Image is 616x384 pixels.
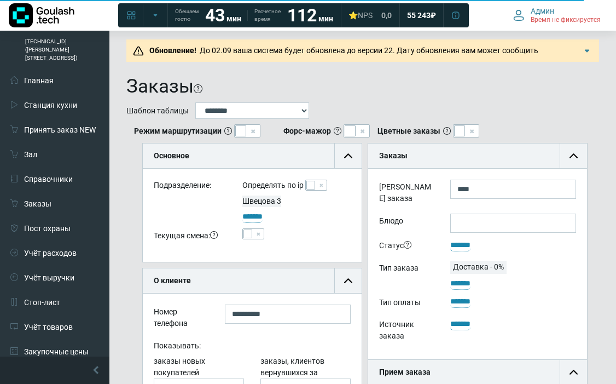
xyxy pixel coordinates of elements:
[569,368,578,376] img: collapse
[371,317,442,346] div: Источник заказа
[224,127,232,135] i: Это режим, отображающий распределение заказов по маршрутам и курьерам
[254,8,281,23] span: Расчетное время
[407,10,431,20] span: 55 243
[126,105,189,117] label: Шаблон таблицы
[344,277,352,285] img: collapse
[371,261,442,290] div: Тип заказа
[242,197,281,205] span: Швецова 3
[371,180,442,208] label: [PERSON_NAME] заказа
[210,231,218,239] i: Важно! Если нужно найти заказ за сегодняшнюю дату,<br/>необходимо поставить галочку в поле текуща...
[371,214,442,233] label: Блюдо
[379,151,408,160] b: Заказы
[431,10,436,20] span: ₽
[149,46,196,55] b: Обновление!
[205,5,225,26] strong: 43
[194,84,202,93] i: На этой странице можно найти заказ, используя различные фильтры. Все пункты заполнять необязатель...
[318,14,333,23] span: мин
[371,238,442,255] div: Статус
[134,125,222,137] b: Режим маршрутизации
[154,151,189,160] b: Основное
[287,5,317,26] strong: 112
[507,4,607,27] button: Админ Время не фиксируется
[443,127,451,135] i: При включении настройки заказы в таблице будут подсвечиваться в зависимости от статуса следующими...
[531,6,554,16] span: Админ
[450,262,507,271] span: Доставка - 0%
[126,75,194,98] h1: Заказы
[377,125,440,137] b: Цветные заказы
[133,45,144,56] img: Предупреждение
[146,339,359,356] div: Показывать:
[344,152,352,160] img: collapse
[334,127,341,135] i: <b>Важно: При включении применяется на все подразделения компании!</b> <br/> Если режим "Форс-маж...
[168,5,340,25] a: Обещаем гостю 43 мин Расчетное время 112 мин
[242,180,304,191] label: Определять по ip
[146,305,217,333] div: Номер телефона
[400,5,443,25] a: 55 243 ₽
[146,46,538,66] span: До 02.09 ваша система будет обновлена до версии 22. Дату обновления вам может сообщить поддержка....
[371,295,442,312] div: Тип оплаты
[358,11,373,20] span: NPS
[404,241,411,249] i: Принят — заказ принят в работу, готовится, водитель не назначен.<br/>Отложен — оформлен заранее, ...
[154,276,191,285] b: О клиенте
[283,125,331,137] b: Форс-мажор
[379,368,431,376] b: Прием заказа
[582,45,592,56] img: Подробнее
[531,16,601,25] span: Время не фиксируется
[569,152,578,160] img: collapse
[146,228,234,245] div: Текущая смена:
[226,14,241,23] span: мин
[175,8,199,23] span: Обещаем гостю
[342,5,398,25] a: ⭐NPS 0,0
[348,10,373,20] div: ⭐
[146,180,234,196] div: Подразделение:
[9,3,74,27] img: Логотип компании Goulash.tech
[381,10,392,20] span: 0,0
